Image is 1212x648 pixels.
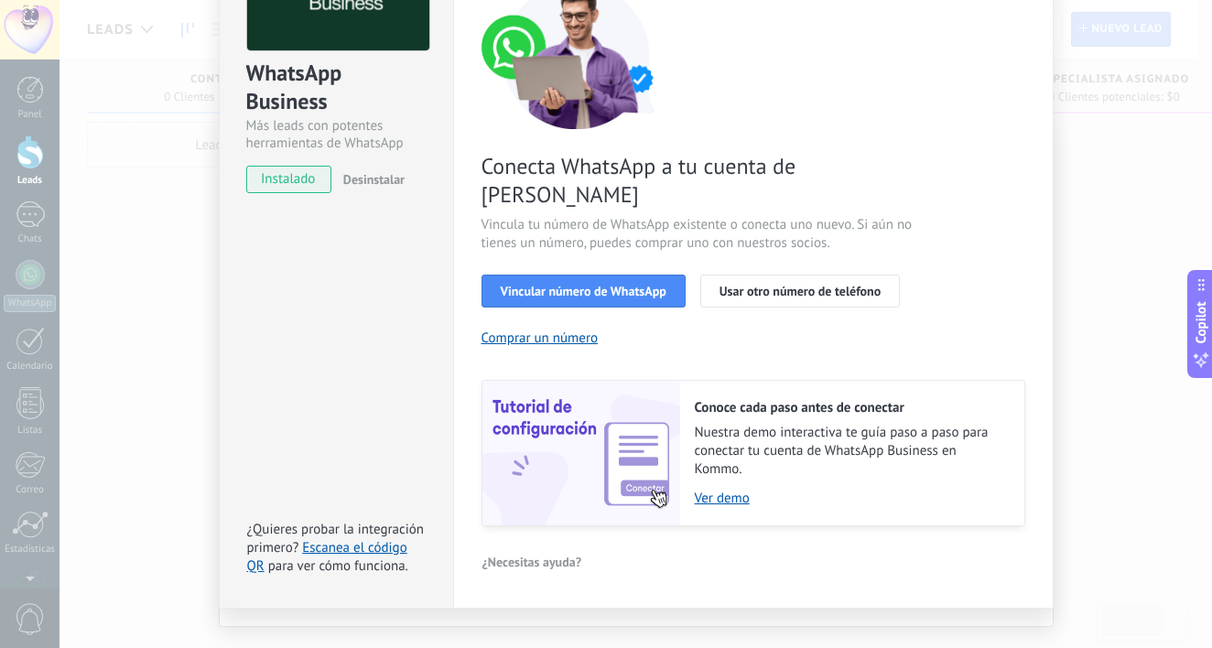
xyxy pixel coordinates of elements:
[482,152,917,209] span: Conecta WhatsApp a tu cuenta de [PERSON_NAME]
[720,285,881,297] span: Usar otro número de teléfono
[343,171,405,188] span: Desinstalar
[482,216,917,253] span: Vincula tu número de WhatsApp existente o conecta uno nuevo. Si aún no tienes un número, puedes c...
[246,59,427,117] div: WhatsApp Business
[482,556,582,568] span: ¿Necesitas ayuda?
[700,275,900,308] button: Usar otro número de teléfono
[695,424,1006,479] span: Nuestra demo interactiva te guía paso a paso para conectar tu cuenta de WhatsApp Business en Kommo.
[247,166,330,193] span: instalado
[268,557,408,575] span: para ver cómo funciona.
[1192,302,1210,344] span: Copilot
[246,117,427,152] div: Más leads con potentes herramientas de WhatsApp
[247,521,425,556] span: ¿Quieres probar la integración primero?
[336,166,405,193] button: Desinstalar
[695,399,1006,416] h2: Conoce cada paso antes de conectar
[482,275,686,308] button: Vincular número de WhatsApp
[695,490,1006,507] a: Ver demo
[247,539,407,575] a: Escanea el código QR
[482,329,599,347] button: Comprar un número
[482,548,583,576] button: ¿Necesitas ayuda?
[501,285,666,297] span: Vincular número de WhatsApp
